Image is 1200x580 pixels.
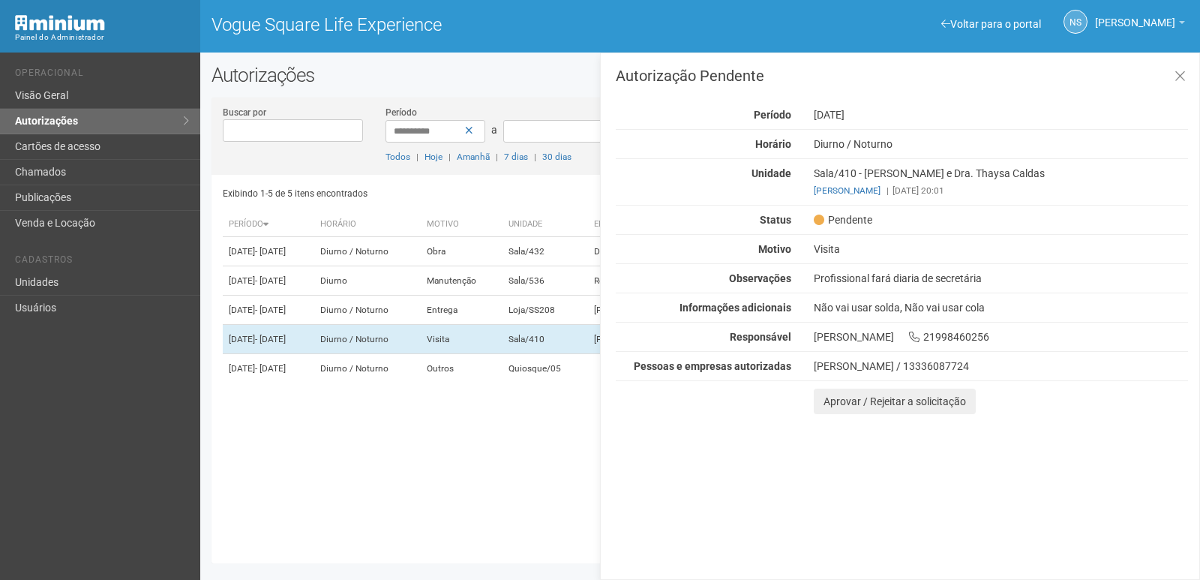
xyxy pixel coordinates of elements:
[754,109,791,121] strong: Período
[255,334,286,344] span: - [DATE]
[751,167,791,179] strong: Unidade
[255,246,286,257] span: - [DATE]
[802,137,1199,151] div: Diurno / Noturno
[421,325,502,354] td: Visita
[15,68,189,83] li: Operacional
[211,64,1189,86] h2: Autorizações
[496,152,498,162] span: |
[314,325,421,354] td: Diurno / Noturno
[534,152,536,162] span: |
[814,184,1188,197] div: [DATE] 20:01
[1063,10,1087,34] a: NS
[588,325,883,354] td: [PERSON_NAME] e Dra. Thaysa Caldas
[814,389,976,414] button: Aprovar / Rejeitar a solicitação
[802,108,1199,122] div: [DATE]
[385,106,417,119] label: Período
[760,214,791,226] strong: Status
[802,330,1199,344] div: [PERSON_NAME] 21998460256
[886,185,889,196] span: |
[1095,2,1175,29] span: Nicolle Silva
[802,167,1199,197] div: Sala/410 - [PERSON_NAME] e Dra. Thaysa Caldas
[448,152,451,162] span: |
[223,325,314,354] td: [DATE]
[314,354,421,383] td: Diurno / Noturno
[211,15,689,35] h1: Vogue Square Life Experience
[421,354,502,383] td: Outros
[502,325,588,354] td: Sala/410
[314,296,421,325] td: Diurno / Noturno
[504,152,528,162] a: 7 dias
[421,266,502,296] td: Manutenção
[502,354,588,383] td: Quiosque/05
[314,266,421,296] td: Diurno
[588,266,883,296] td: Rede ML (MAGACHO)
[729,272,791,284] strong: Observações
[255,363,286,374] span: - [DATE]
[15,31,189,44] div: Painel do Administrador
[223,296,314,325] td: [DATE]
[814,213,872,227] span: Pendente
[502,296,588,325] td: Loja/SS208
[491,124,497,136] span: a
[588,296,883,325] td: [PERSON_NAME]
[758,243,791,255] strong: Motivo
[385,152,410,162] a: Todos
[421,237,502,266] td: Obra
[223,237,314,266] td: [DATE]
[588,212,883,237] th: Empresa
[802,301,1199,314] div: Não vai usar solda, Não vai usar cola
[814,185,880,196] a: [PERSON_NAME]
[223,212,314,237] th: Período
[15,15,105,31] img: Minium
[542,152,571,162] a: 30 dias
[802,242,1199,256] div: Visita
[223,266,314,296] td: [DATE]
[941,18,1041,30] a: Voltar para o portal
[634,360,791,372] strong: Pessoas e empresas autorizadas
[416,152,418,162] span: |
[502,237,588,266] td: Sala/432
[616,68,1188,83] h3: Autorização Pendente
[1095,19,1185,31] a: [PERSON_NAME]
[314,237,421,266] td: Diurno / Noturno
[15,254,189,270] li: Cadastros
[255,275,286,286] span: - [DATE]
[457,152,490,162] a: Amanhã
[679,302,791,314] strong: Informações adicionais
[421,296,502,325] td: Entrega
[502,212,588,237] th: Unidade
[314,212,421,237] th: Horário
[424,152,442,162] a: Hoje
[223,182,695,205] div: Exibindo 1-5 de 5 itens encontrados
[421,212,502,237] th: Motivo
[502,266,588,296] td: Sala/536
[755,138,791,150] strong: Horário
[588,237,883,266] td: DRA [PERSON_NAME] DERMARTOLOGIA INTEGRADA
[814,359,1188,373] div: [PERSON_NAME] / 13336087724
[802,272,1199,285] div: Profissional fará diaria de secretária
[730,331,791,343] strong: Responsável
[255,305,286,315] span: - [DATE]
[223,354,314,383] td: [DATE]
[223,106,266,119] label: Buscar por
